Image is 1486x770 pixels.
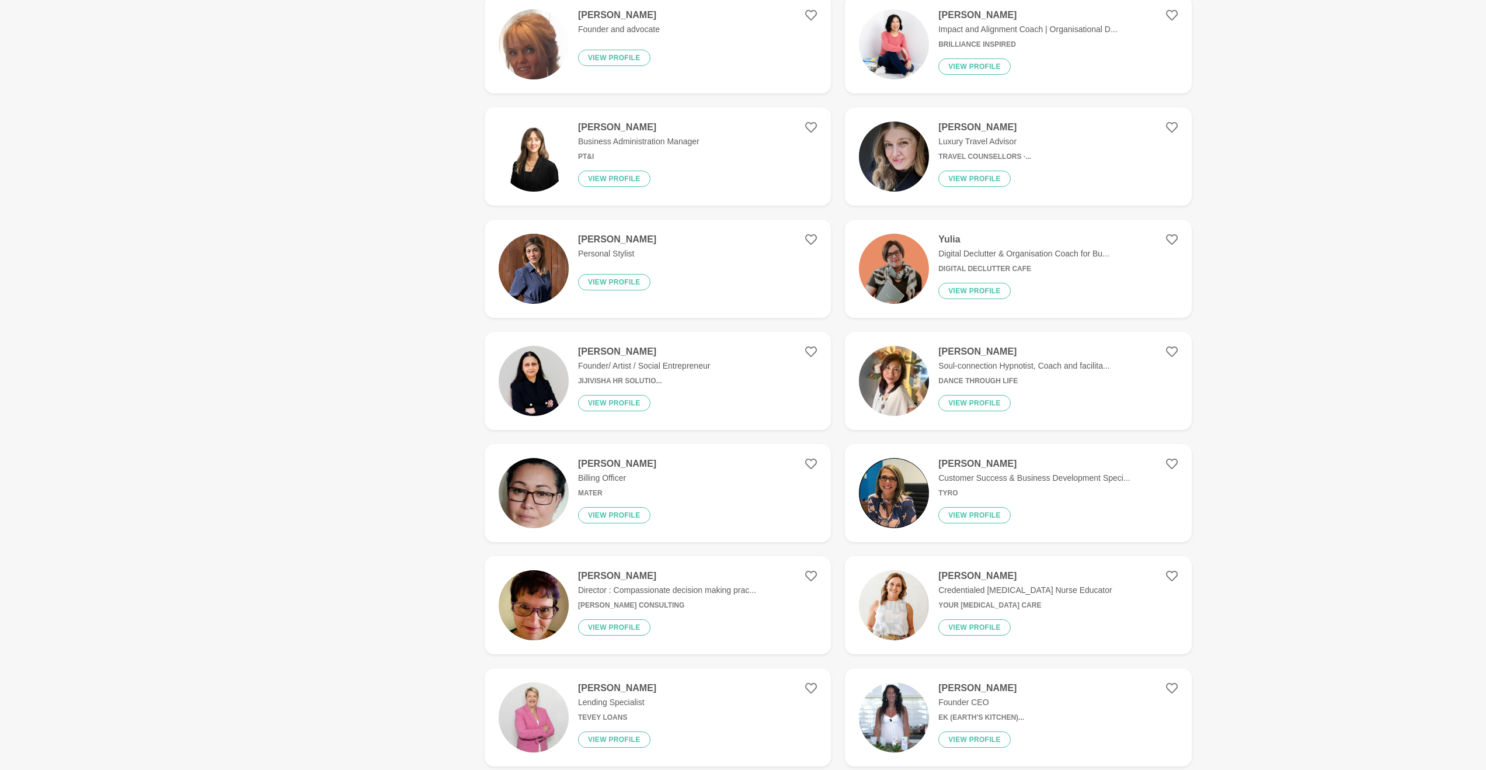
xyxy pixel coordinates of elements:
[578,619,650,636] button: View profile
[859,122,929,192] img: f71c9bf4a62ea6f2114306318f718a7e6bab06eb-1080x1080.png
[578,248,656,260] p: Personal Stylist
[499,9,569,79] img: 11efa73726d150086d39d59a83bc723f66f1fc14-1170x2532.png
[938,458,1130,470] h4: [PERSON_NAME]
[578,458,656,470] h4: [PERSON_NAME]
[938,377,1109,386] h6: Dance through Life
[499,346,569,416] img: a64cdb5362bd95f97a1a62b264c607aef0a6ff99-2732x3034.jpg
[578,171,650,187] button: View profile
[938,731,1011,748] button: View profile
[859,682,929,752] img: 320bfa5a9cf45e8eb0f9c7836df498fa4040b849-540x540.jpg
[578,50,650,66] button: View profile
[938,346,1109,358] h4: [PERSON_NAME]
[578,601,756,610] h6: [PERSON_NAME] Consulting
[938,713,1024,722] h6: EK (Earth's Kitchen)...
[845,332,1191,430] a: [PERSON_NAME]Soul-connection Hypnotist, Coach and facilita...Dance through LifeView profile
[578,682,656,694] h4: [PERSON_NAME]
[499,122,569,192] img: 26f79df997a887ecf4ecf0a0acee5074b1dfb01e-820x820.jpg
[578,507,650,523] button: View profile
[859,570,929,640] img: 42c56d82ed6a59a935a8d58a07de6b5ae4add6dc-2851x3352.jpg
[578,152,700,161] h6: PT&I
[938,570,1112,582] h4: [PERSON_NAME]
[938,619,1011,636] button: View profile
[499,682,569,752] img: d6c84760e1df828e621ad60ac67f2bd9b7781912-1024x683.jpg
[578,346,710,358] h4: [PERSON_NAME]
[938,234,1109,245] h4: Yulia
[938,283,1011,299] button: View profile
[499,458,569,528] img: 99cb35562bf5ddd20ceb69c63967c7dbe5e8de84-1003x1326.jpg
[938,584,1112,596] p: Credentialed [MEDICAL_DATA] Nurse Educator
[938,489,1130,498] h6: Tyro
[578,713,656,722] h6: TEVEY Loans
[938,682,1024,694] h4: [PERSON_NAME]
[578,472,656,484] p: Billing Officer
[938,360,1109,372] p: Soul-connection Hypnotist, Coach and facilita...
[499,234,569,304] img: 44abc878b66cc862c93ded0877c068febebe65ff-1007x864.jpg
[578,395,650,411] button: View profile
[938,122,1031,133] h4: [PERSON_NAME]
[938,265,1109,273] h6: Digital Declutter Cafe
[845,220,1191,318] a: YuliaDigital Declutter & Organisation Coach for Bu...Digital Declutter CafeView profile
[578,9,660,21] h4: [PERSON_NAME]
[938,248,1109,260] p: Digital Declutter & Organisation Coach for Bu...
[859,9,929,79] img: 7f3ec53af188a1431abc61e4a96f9a483483f2b4-3973x5959.jpg
[578,136,700,148] p: Business Administration Manager
[845,668,1191,766] a: [PERSON_NAME]Founder CEOEK (Earth's Kitchen)...View profile
[578,377,710,386] h6: Jijivisha HR Solutio...
[578,23,660,36] p: Founder and advocate
[578,234,656,245] h4: [PERSON_NAME]
[938,23,1117,36] p: Impact and Alignment Coach | Organisational D...
[859,458,929,528] img: 8cea8d926642c47a306634588be31e31f41f08f5-1793x1784.jpg
[859,346,929,416] img: d0aa1f8d9684f81b793e903155765a1947d06fd5-828x1005.jpg
[578,696,656,709] p: Lending Specialist
[578,274,650,290] button: View profile
[938,601,1112,610] h6: Your [MEDICAL_DATA] Care
[938,507,1011,523] button: View profile
[485,444,831,542] a: [PERSON_NAME]Billing OfficerMaterView profile
[845,444,1191,542] a: [PERSON_NAME]Customer Success & Business Development Speci...TyroView profile
[485,556,831,654] a: [PERSON_NAME]Director : Compassionate decision making prac...[PERSON_NAME] ConsultingView profile
[938,696,1024,709] p: Founder CEO
[578,489,656,498] h6: Mater
[578,584,756,596] p: Director : Compassionate decision making prac...
[938,152,1031,161] h6: Travel Counsellors ·...
[485,332,831,430] a: [PERSON_NAME]Founder/ Artist / Social EntrepreneurJijivisha HR Solutio...View profile
[938,136,1031,148] p: Luxury Travel Advisor
[938,9,1117,21] h4: [PERSON_NAME]
[578,731,650,748] button: View profile
[845,107,1191,206] a: [PERSON_NAME]Luxury Travel AdvisorTravel Counsellors ·...View profile
[485,668,831,766] a: [PERSON_NAME]Lending SpecialistTEVEY LoansView profile
[859,234,929,304] img: cd3ee0be55c8d8e4b79a56ea7ce6c8bbb3f20f9c-1080x1080.png
[938,58,1011,75] button: View profile
[938,171,1011,187] button: View profile
[499,570,569,640] img: c48e87676ec02a0cc847a90e0090006d6b878cdc-2208x2677.jpg
[938,395,1011,411] button: View profile
[938,472,1130,484] p: Customer Success & Business Development Speci...
[578,360,710,372] p: Founder/ Artist / Social Entrepreneur
[845,556,1191,654] a: [PERSON_NAME]Credentialed [MEDICAL_DATA] Nurse EducatorYour [MEDICAL_DATA] CareView profile
[938,40,1117,49] h6: Brilliance Inspired
[485,107,831,206] a: [PERSON_NAME]Business Administration ManagerPT&IView profile
[485,220,831,318] a: [PERSON_NAME]Personal StylistView profile
[578,570,756,582] h4: [PERSON_NAME]
[578,122,700,133] h4: [PERSON_NAME]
